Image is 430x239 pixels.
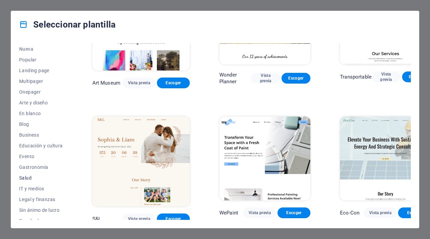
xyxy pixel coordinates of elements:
span: Escoger [287,76,305,81]
span: En blanco [19,111,63,116]
span: IT y medios [19,186,63,191]
button: Vista previa [251,73,280,84]
span: Onepager [19,89,63,95]
img: WePaint [219,116,310,200]
p: WePaint [219,209,238,216]
span: Escoger [162,80,184,86]
span: Evento [19,154,63,159]
img: S&L [92,116,190,206]
button: Escoger [277,207,310,218]
button: Escoger [157,78,190,88]
button: Vista previa [243,207,276,218]
button: Blog [19,119,63,130]
button: Vista previa [123,213,156,224]
span: Escoger [407,74,426,80]
p: Eco-Con [340,209,359,216]
button: Escoger [282,73,310,84]
button: Salud [19,173,63,183]
span: Gastronomía [19,164,63,170]
span: Popular [19,57,63,62]
span: Vista previa [256,73,274,84]
span: Vista previa [128,80,150,86]
span: Vista previa [369,210,391,216]
span: Salud [19,175,63,181]
span: Legal y finanzas [19,197,63,202]
span: Escoger [403,210,426,216]
button: Nueva [19,44,63,54]
button: Legal y finanzas [19,194,63,205]
span: Sin ánimo de lucro [19,207,63,213]
span: Landing page [19,68,63,73]
p: Wonder Planner [219,71,251,85]
p: Art Museum [92,80,120,86]
p: Transportable [340,74,372,80]
button: Arte y diseño [19,97,63,108]
span: Arte y diseño [19,100,63,105]
button: En blanco [19,108,63,119]
button: Business [19,130,63,140]
button: Vista previa [372,71,401,82]
span: Blog [19,122,63,127]
button: Vista previa [123,78,156,88]
button: Sin ánimo de lucro [19,205,63,216]
button: Evento [19,151,63,162]
span: Escoger [162,216,184,222]
span: Vista previa [377,71,395,82]
button: Educación y cultura [19,140,63,151]
button: Gastronomía [19,162,63,173]
button: Multipager [19,76,63,87]
span: Vista previa [128,216,150,222]
button: Resultado [19,216,63,226]
span: Educación y cultura [19,143,63,148]
span: Business [19,132,63,138]
h4: Seleccionar plantilla [19,19,116,30]
span: Resultado [19,218,63,224]
button: Popular [19,54,63,65]
span: Escoger [283,210,305,216]
button: Vista previa [364,207,397,218]
button: Onepager [19,87,63,97]
button: Escoger [157,213,190,224]
p: S&L [92,216,101,222]
span: Multipager [19,79,63,84]
span: Vista previa [249,210,271,216]
button: IT y medios [19,183,63,194]
button: Landing page [19,65,63,76]
span: Nueva [19,46,63,52]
